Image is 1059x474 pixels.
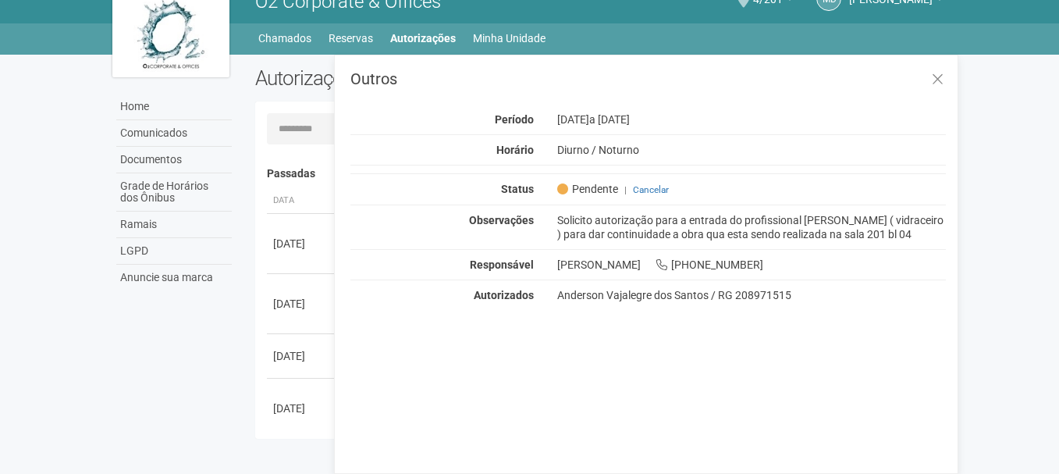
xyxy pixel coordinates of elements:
a: Chamados [258,27,311,49]
a: Autorizações [390,27,456,49]
a: Cancelar [633,184,669,195]
a: Comunicados [116,120,232,147]
strong: Status [501,183,534,195]
div: Diurno / Noturno [545,143,958,157]
a: Anuncie sua marca [116,265,232,290]
strong: Observações [469,214,534,226]
div: Anderson Vajalegre dos Santos / RG 208971515 [557,288,947,302]
div: [DATE] [273,401,331,416]
h2: Autorizações [255,66,589,90]
div: [DATE] [273,348,331,364]
h3: Outros [350,71,946,87]
h4: Passadas [267,168,936,180]
strong: Autorizados [474,289,534,301]
a: LGPD [116,238,232,265]
a: Grade de Horários dos Ônibus [116,173,232,212]
div: [PERSON_NAME] [PHONE_NUMBER] [545,258,958,272]
th: Data [267,188,337,214]
strong: Período [495,113,534,126]
strong: Horário [496,144,534,156]
div: [DATE] [273,296,331,312]
div: Solicito autorização para a entrada do profissional [PERSON_NAME] ( vidraceiro ) para dar continu... [545,213,958,241]
div: [DATE] [545,112,958,127]
span: Pendente [557,182,618,196]
span: a [DATE] [589,113,630,126]
a: Ramais [116,212,232,238]
a: Documentos [116,147,232,173]
div: [DATE] [273,236,331,251]
a: Home [116,94,232,120]
a: Minha Unidade [473,27,545,49]
strong: Responsável [470,258,534,271]
span: | [624,184,627,195]
a: Reservas [329,27,373,49]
